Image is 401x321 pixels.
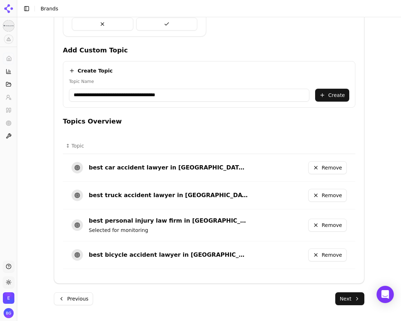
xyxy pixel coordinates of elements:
[335,292,364,305] button: Next
[3,20,14,32] img: Fang Law Firm
[63,138,355,269] div: Data table
[308,161,347,174] button: Remove
[315,89,349,102] button: Create
[308,189,347,202] button: Remove
[89,191,249,200] div: best truck accident lawyer in [GEOGRAPHIC_DATA] [US_STATE]
[89,163,249,172] div: best car accident lawyer in [GEOGRAPHIC_DATA] [US_STATE]
[72,142,84,149] span: Topic
[89,251,249,259] div: best bicycle accident lawyer in [GEOGRAPHIC_DATA] [US_STATE]
[308,248,347,261] button: Remove
[78,67,113,74] h4: Create Topic
[66,142,252,149] div: ↕Topic
[41,5,58,12] nav: breadcrumb
[3,20,14,32] button: Current brand: Fang Law Firm
[4,308,14,318] button: Open user button
[4,308,14,318] img: Brian Gomez
[41,6,58,11] span: Brands
[89,227,249,234] div: Selected for monitoring
[89,217,249,225] div: best personal injury law firm in [GEOGRAPHIC_DATA] [US_STATE]
[377,286,394,303] div: Open Intercom Messenger
[63,138,254,154] th: Topic
[63,116,355,126] h4: Topics Overview
[3,292,14,304] img: Elite Legal Marketing
[3,292,14,304] button: Open organization switcher
[54,292,93,305] button: Previous
[69,79,309,84] label: Topic Name
[63,45,355,55] h4: Add Custom Topic
[308,219,347,232] button: Remove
